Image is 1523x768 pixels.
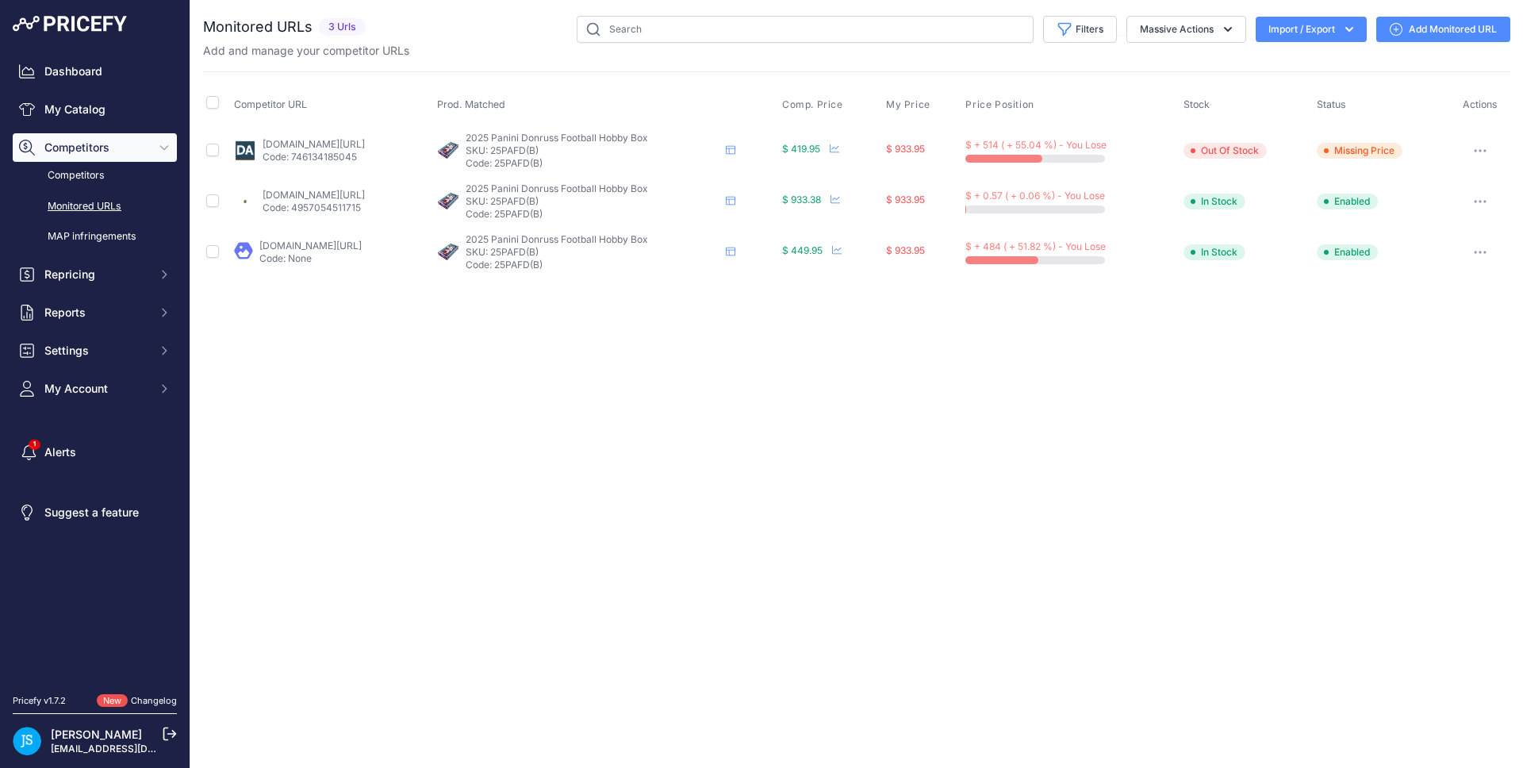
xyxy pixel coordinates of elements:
[1043,16,1117,43] button: Filters
[51,743,217,755] a: [EMAIL_ADDRESS][DOMAIN_NAME]
[13,498,177,527] a: Suggest a feature
[44,305,148,321] span: Reports
[466,195,719,208] p: SKU: 25PAFD(B)
[44,140,148,156] span: Competitors
[1126,16,1246,43] button: Massive Actions
[1183,194,1245,209] span: In Stock
[886,98,934,111] button: My Price
[13,57,177,86] a: Dashboard
[13,694,66,708] div: Pricefy v1.7.2
[886,194,925,205] span: $ 933.95
[1183,244,1245,260] span: In Stock
[13,16,127,32] img: Pricefy Logo
[1317,143,1402,159] span: Missing Price
[44,381,148,397] span: My Account
[44,267,148,282] span: Repricing
[782,194,821,205] span: $ 933.38
[319,18,366,36] span: 3 Urls
[886,143,925,155] span: $ 933.95
[466,208,719,221] p: Code: 25PAFD(B)
[13,223,177,251] a: MAP infringements
[97,694,128,708] span: New
[437,98,505,110] span: Prod. Matched
[13,162,177,190] a: Competitors
[466,259,719,271] p: Code: 25PAFD(B)
[965,139,1107,151] span: $ + 514 ( + 55.04 %) - You Lose
[1317,244,1378,260] span: Enabled
[13,95,177,124] a: My Catalog
[1463,98,1498,110] span: Actions
[259,252,362,265] p: Code: None
[203,43,409,59] p: Add and manage your competitor URLs
[782,244,823,256] span: $ 449.95
[263,202,365,214] p: Code: 4957054511715
[263,151,365,163] p: Code: 746134185045
[1256,17,1367,42] button: Import / Export
[1317,98,1346,110] span: Status
[13,193,177,221] a: Monitored URLs
[965,98,1034,111] span: Price Position
[13,336,177,365] button: Settings
[51,728,142,741] a: [PERSON_NAME]
[13,298,177,327] button: Reports
[203,16,313,38] h2: Monitored URLs
[1183,143,1267,159] span: Out Of Stock
[263,138,365,150] a: [DOMAIN_NAME][URL]
[13,374,177,403] button: My Account
[13,260,177,289] button: Repricing
[44,343,148,359] span: Settings
[965,190,1105,202] span: $ + 0.57 ( + 0.06 %) - You Lose
[13,438,177,467] a: Alerts
[466,132,648,144] span: 2025 Panini Donruss Football Hobby Box
[965,98,1037,111] button: Price Position
[782,98,843,111] span: Comp. Price
[782,143,820,155] span: $ 419.95
[466,144,719,157] p: SKU: 25PAFD(B)
[466,182,648,194] span: 2025 Panini Donruss Football Hobby Box
[1317,194,1378,209] span: Enabled
[234,98,307,110] span: Competitor URL
[263,189,365,201] a: [DOMAIN_NAME][URL]
[886,244,925,256] span: $ 933.95
[466,157,719,170] p: Code: 25PAFD(B)
[886,98,930,111] span: My Price
[466,246,719,259] p: SKU: 25PAFD(B)
[13,133,177,162] button: Competitors
[466,233,648,245] span: 2025 Panini Donruss Football Hobby Box
[965,240,1106,252] span: $ + 484 ( + 51.82 %) - You Lose
[13,57,177,675] nav: Sidebar
[259,240,362,252] a: [DOMAIN_NAME][URL]
[1376,17,1510,42] a: Add Monitored URL
[1183,98,1210,110] span: Stock
[782,98,846,111] button: Comp. Price
[131,695,177,706] a: Changelog
[577,16,1034,43] input: Search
